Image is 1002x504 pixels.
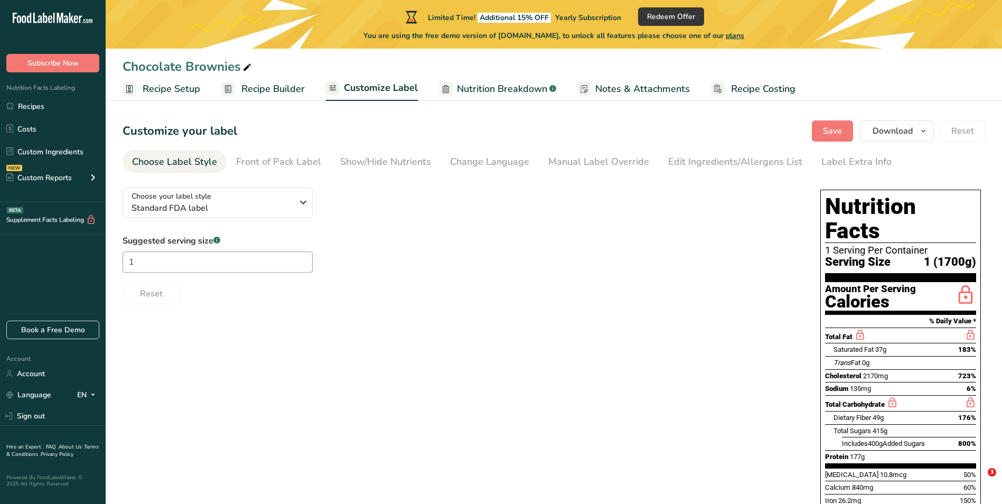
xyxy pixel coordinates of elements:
span: Notes & Attachments [595,82,690,96]
a: Notes & Attachments [577,77,690,101]
div: 1 Serving Per Container [825,245,976,256]
span: 800% [958,440,976,447]
span: 1 (1700g) [924,256,976,269]
iframe: Intercom live chat [966,468,991,493]
span: 415g [873,427,887,435]
span: Reset [951,125,974,137]
span: 10.8mcg [880,471,906,479]
div: Powered By FoodLabelMaker © 2025 All Rights Reserved [6,474,99,487]
div: Limited Time! [404,11,621,23]
span: 176% [958,414,976,422]
div: Change Language [450,155,529,169]
div: Amount Per Serving [825,284,916,294]
button: Download [859,120,934,142]
div: Manual Label Override [548,155,649,169]
span: Save [823,125,842,137]
div: Custom Reports [6,172,72,183]
span: 60% [963,483,976,491]
span: Serving Size [825,256,891,269]
span: Sodium [825,385,848,393]
span: 400g [868,440,883,447]
a: Recipe Builder [221,77,305,101]
span: Recipe Costing [731,82,795,96]
a: Hire an Expert . [6,443,44,451]
span: Additional 15% OFF [477,13,551,23]
button: Reset [123,283,180,304]
span: Reset [140,287,163,300]
span: Download [873,125,913,137]
div: Chocolate Brownies [123,57,254,76]
span: Dietary Fiber [834,414,871,422]
span: 0g [862,359,869,367]
span: Customize Label [344,81,418,95]
button: Subscribe Now [6,54,99,72]
span: [MEDICAL_DATA] [825,471,878,479]
a: Recipe Setup [123,77,200,101]
span: Redeem Offer [647,11,695,22]
div: Choose Label Style [132,155,217,169]
span: 49g [873,414,884,422]
a: Language [6,386,51,404]
a: FAQ . [46,443,59,451]
span: Subscribe Now [27,58,79,69]
div: Edit Ingredients/Allergens List [668,155,802,169]
button: Save [812,120,853,142]
button: Redeem Offer [638,7,704,26]
h1: Customize your label [123,123,237,140]
a: Privacy Policy [41,451,73,458]
a: Book a Free Demo [6,321,99,339]
span: Calcium [825,483,850,491]
div: Label Extra Info [821,155,892,169]
span: 723% [958,372,976,380]
h1: Nutrition Facts [825,194,976,243]
span: Nutrition Breakdown [457,82,547,96]
span: Yearly Subscription [555,13,621,23]
a: Customize Label [326,76,418,101]
a: About Us . [59,443,84,451]
a: Nutrition Breakdown [439,77,556,101]
span: plans [726,31,744,41]
div: EN [77,389,99,402]
span: Recipe Setup [143,82,200,96]
div: Calories [825,294,916,310]
span: 37g [875,346,886,353]
span: Total Sugars [834,427,871,435]
div: Show/Hide Nutrients [340,155,431,169]
section: % Daily Value * [825,315,976,328]
span: You are using the free demo version of [DOMAIN_NAME], to unlock all features please choose one of... [363,30,744,41]
span: 177g [850,453,865,461]
div: NEW [6,165,22,171]
span: Standard FDA label [132,202,293,214]
span: Fat [834,359,860,367]
span: Cholesterol [825,372,861,380]
span: Protein [825,453,848,461]
span: Total Fat [825,333,853,341]
span: Saturated Fat [834,346,874,353]
span: 3 [988,468,996,477]
span: 2170mg [863,372,888,380]
span: 6% [967,385,976,393]
label: Suggested serving size [123,235,313,247]
span: 50% [963,471,976,479]
span: Choose your label style [132,191,211,202]
span: Recipe Builder [241,82,305,96]
span: 135mg [850,385,871,393]
i: Trans [834,359,851,367]
a: Recipe Costing [711,77,795,101]
button: Reset [940,120,985,142]
span: Includes Added Sugars [842,440,925,447]
span: 840mg [852,483,873,491]
span: 183% [958,346,976,353]
a: Terms & Conditions . [6,443,99,458]
div: BETA [7,207,23,213]
div: Front of Pack Label [236,155,321,169]
button: Choose your label style Standard FDA label [123,188,313,218]
span: Total Carbohydrate [825,400,885,408]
